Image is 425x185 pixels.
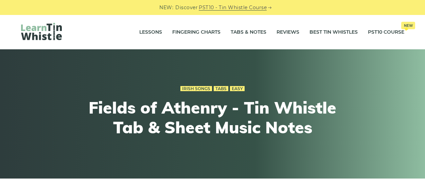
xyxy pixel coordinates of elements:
a: Reviews [277,24,299,41]
a: Irish Songs [180,86,212,91]
h1: Fields of Athenry - Tin Whistle Tab & Sheet Music Notes [88,98,338,137]
span: New [401,22,415,29]
a: Tabs [214,86,228,91]
a: Easy [230,86,245,91]
a: Lessons [139,24,162,41]
a: Fingering Charts [172,24,220,41]
a: Best Tin Whistles [309,24,358,41]
img: LearnTinWhistle.com [21,23,62,40]
a: Tabs & Notes [231,24,266,41]
a: PST10 CourseNew [368,24,404,41]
